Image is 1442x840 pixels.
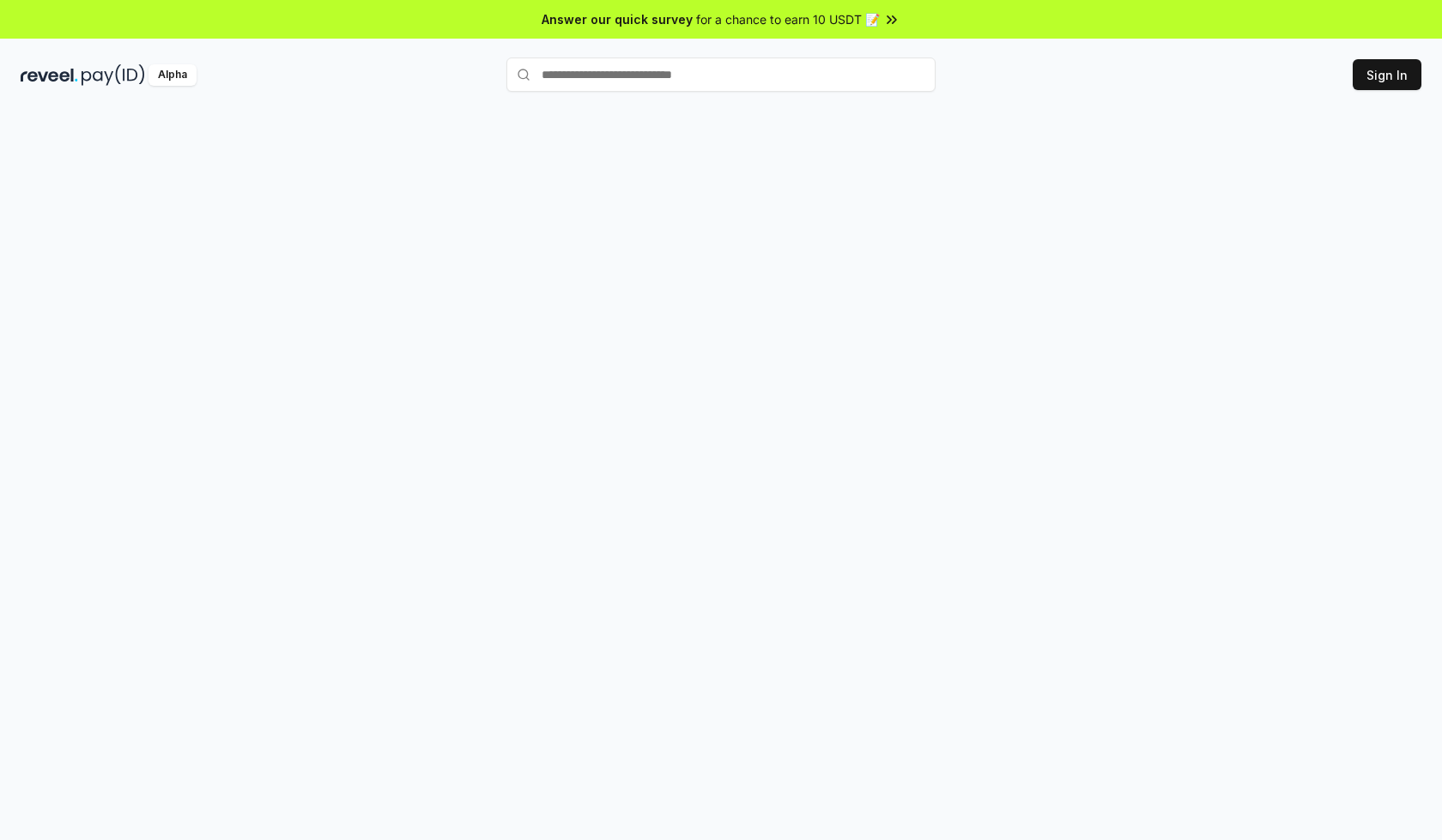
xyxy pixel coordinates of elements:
[82,64,145,86] img: pay_id
[21,64,78,86] img: reveel_dark
[696,10,880,28] span: for a chance to earn 10 USDT 📝
[1353,59,1421,90] button: Sign In
[542,10,693,28] span: Answer our quick survey
[148,64,197,86] div: Alpha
